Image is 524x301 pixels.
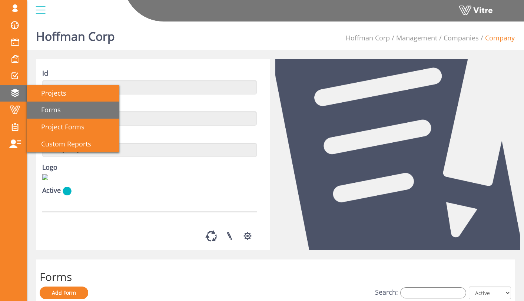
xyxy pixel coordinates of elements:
[36,19,115,50] h1: Hoffman Corp
[42,69,48,78] label: Id
[390,33,437,43] li: Management
[346,33,390,42] a: Hoffman Corp
[27,102,119,119] a: Forms
[27,119,119,136] a: Project Forms
[42,174,127,180] img: 145bab0d-ac9d-4db8-abe7-48df42b8fa0a.png
[42,186,61,195] label: Active
[32,122,84,131] span: Project Forms
[400,287,466,298] input: Search:
[27,85,119,102] a: Projects
[63,186,72,196] img: yes
[444,33,479,42] a: Companies
[479,33,515,43] li: Company
[27,136,119,153] a: Custom Reports
[40,271,511,283] h2: Forms
[32,89,66,97] span: Projects
[32,105,61,114] span: Forms
[375,287,466,298] label: Search:
[40,287,88,299] a: Add Form
[52,289,76,296] span: Add Form
[32,139,91,148] span: Custom Reports
[42,163,57,172] label: Logo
